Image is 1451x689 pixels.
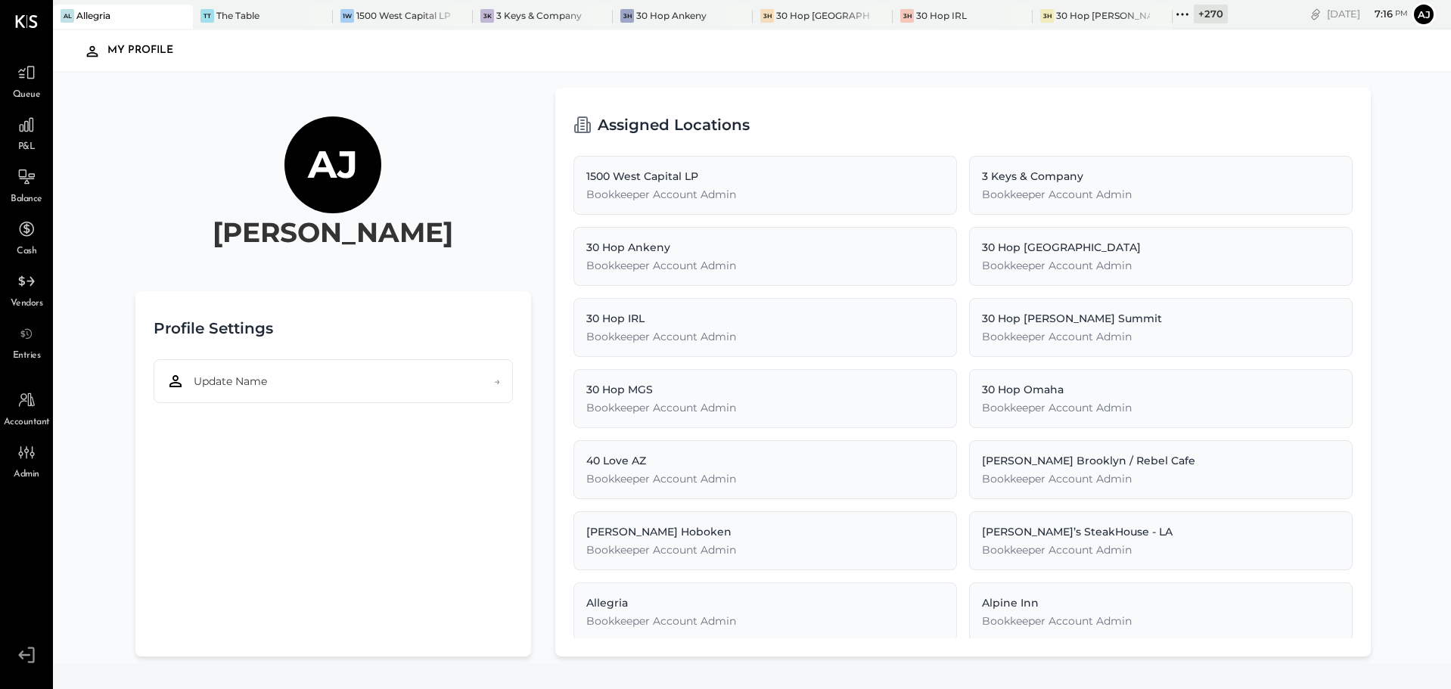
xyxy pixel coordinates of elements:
div: 30 Hop Omaha [982,382,1340,397]
a: Entries [1,319,52,363]
button: Update Name→ [154,359,513,403]
span: Entries [13,349,41,363]
div: + 270 [1194,5,1228,23]
span: Queue [13,88,41,102]
div: Bookkeeper Account Admin [982,258,1340,273]
div: My Profile [107,39,188,63]
div: 30 Hop [GEOGRAPHIC_DATA] [776,9,870,22]
div: Bookkeeper Account Admin [982,542,1340,557]
span: P&L [18,141,36,154]
a: Balance [1,163,52,206]
div: The Table [216,9,259,22]
div: 3 Keys & Company [982,169,1340,184]
a: Admin [1,438,52,482]
div: 30 Hop [PERSON_NAME] Summit [1056,9,1150,22]
div: 3 Keys & Company [496,9,582,22]
div: Allegria [76,9,110,22]
div: [PERSON_NAME] Brooklyn / Rebel Cafe [982,453,1340,468]
div: Bookkeeper Account Admin [982,187,1340,202]
span: Vendors [11,297,43,311]
a: Accountant [1,386,52,430]
div: Allegria [586,595,944,610]
div: Bookkeeper Account Admin [586,187,944,202]
button: Aj [1412,2,1436,26]
div: 3K [480,9,494,23]
div: 3H [620,9,634,23]
div: 30 Hop Ankeny [586,240,944,255]
div: 3H [1040,9,1054,23]
div: Bookkeeper Account Admin [982,471,1340,486]
div: Bookkeeper Account Admin [586,400,944,415]
div: Bookkeeper Account Admin [586,542,944,557]
h1: Aj [308,141,358,188]
h2: Profile Settings [154,309,273,347]
div: 30 Hop [PERSON_NAME] Summit [982,311,1340,326]
span: Cash [17,245,36,259]
span: Balance [11,193,42,206]
span: Admin [14,468,39,482]
div: Bookkeeper Account Admin [982,400,1340,415]
a: Queue [1,58,52,102]
div: Bookkeeper Account Admin [982,329,1340,344]
div: Bookkeeper Account Admin [982,613,1340,628]
div: [PERSON_NAME] Hoboken [586,524,944,539]
div: 30 Hop [GEOGRAPHIC_DATA] [982,240,1340,255]
h2: [PERSON_NAME] [213,213,453,251]
span: → [494,374,500,389]
div: Bookkeeper Account Admin [586,258,944,273]
div: copy link [1308,6,1323,22]
span: Update Name [194,374,267,389]
div: 40 Love AZ [586,453,944,468]
div: [PERSON_NAME]’s SteakHouse - LA [982,524,1340,539]
span: Accountant [4,416,50,430]
div: Al [61,9,74,23]
a: P&L [1,110,52,154]
div: Bookkeeper Account Admin [586,613,944,628]
h2: Assigned Locations [598,106,750,144]
div: 30 Hop IRL [586,311,944,326]
div: Bookkeeper Account Admin [586,471,944,486]
div: 30 Hop IRL [916,9,967,22]
div: 1500 West Capital LP [356,9,450,22]
div: 30 Hop MGS [586,382,944,397]
div: [DATE] [1327,7,1408,21]
div: 30 Hop Ankeny [636,9,707,22]
div: Alpine Inn [982,595,1340,610]
a: Cash [1,215,52,259]
div: 1500 West Capital LP [586,169,944,184]
div: 3H [760,9,774,23]
div: 1W [340,9,354,23]
div: Bookkeeper Account Admin [586,329,944,344]
a: Vendors [1,267,52,311]
div: TT [200,9,214,23]
div: 3H [900,9,914,23]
